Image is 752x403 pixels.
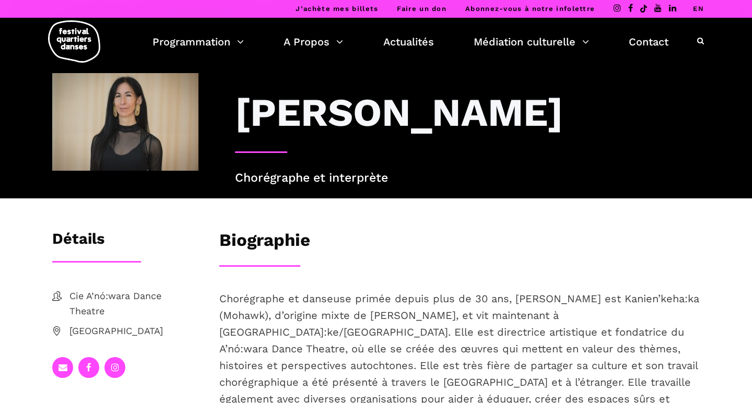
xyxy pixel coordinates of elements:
a: EN [693,5,704,13]
span: Cie A’nó:wara Dance Theatre [69,289,198,319]
a: A Propos [284,33,343,51]
span: [GEOGRAPHIC_DATA] [69,324,198,339]
h3: Détails [52,230,104,256]
a: email [52,357,73,378]
h3: [PERSON_NAME] [235,89,563,136]
a: Actualités [383,33,434,51]
a: Faire un don [397,5,446,13]
p: Chorégraphe et interprète [235,169,700,188]
img: logo-fqd-med [48,20,100,63]
a: Médiation culturelle [474,33,589,51]
a: Contact [629,33,668,51]
a: facebook [78,357,99,378]
a: Programmation [152,33,244,51]
a: Abonnez-vous à notre infolettre [465,5,595,13]
img: Barbara Kaneratonni Diabo – photo by Sylvie-Ann Paré PDM-2021-28 – Barbara Diabo [52,73,198,171]
a: instagram [104,357,125,378]
a: J’achète mes billets [296,5,378,13]
h3: Biographie [219,230,310,256]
